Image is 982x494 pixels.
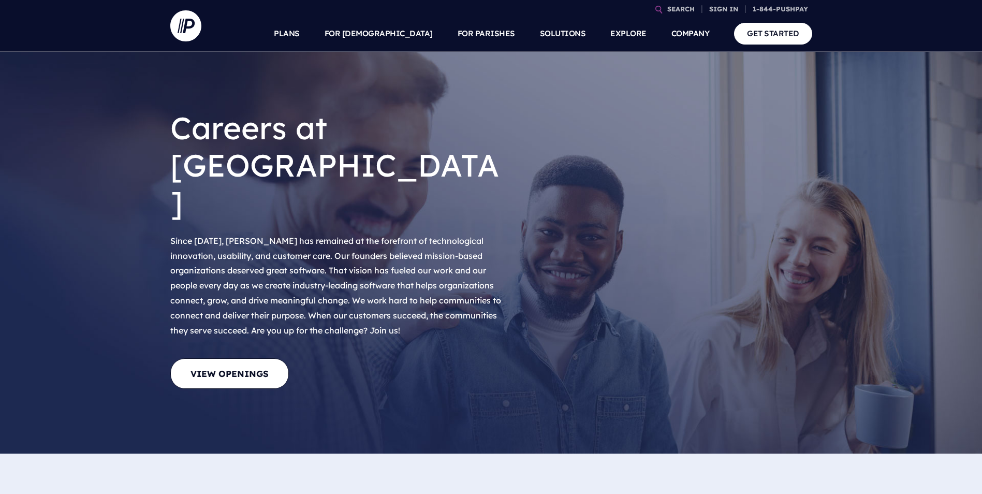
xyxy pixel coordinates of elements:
a: EXPLORE [610,16,647,52]
a: FOR PARISHES [458,16,515,52]
a: PLANS [274,16,300,52]
a: SOLUTIONS [540,16,586,52]
h1: Careers at [GEOGRAPHIC_DATA] [170,101,507,229]
a: COMPANY [671,16,710,52]
a: FOR [DEMOGRAPHIC_DATA] [325,16,433,52]
a: GET STARTED [734,23,812,44]
a: View Openings [170,358,289,389]
span: Since [DATE], [PERSON_NAME] has remained at the forefront of technological innovation, usability,... [170,236,501,336]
